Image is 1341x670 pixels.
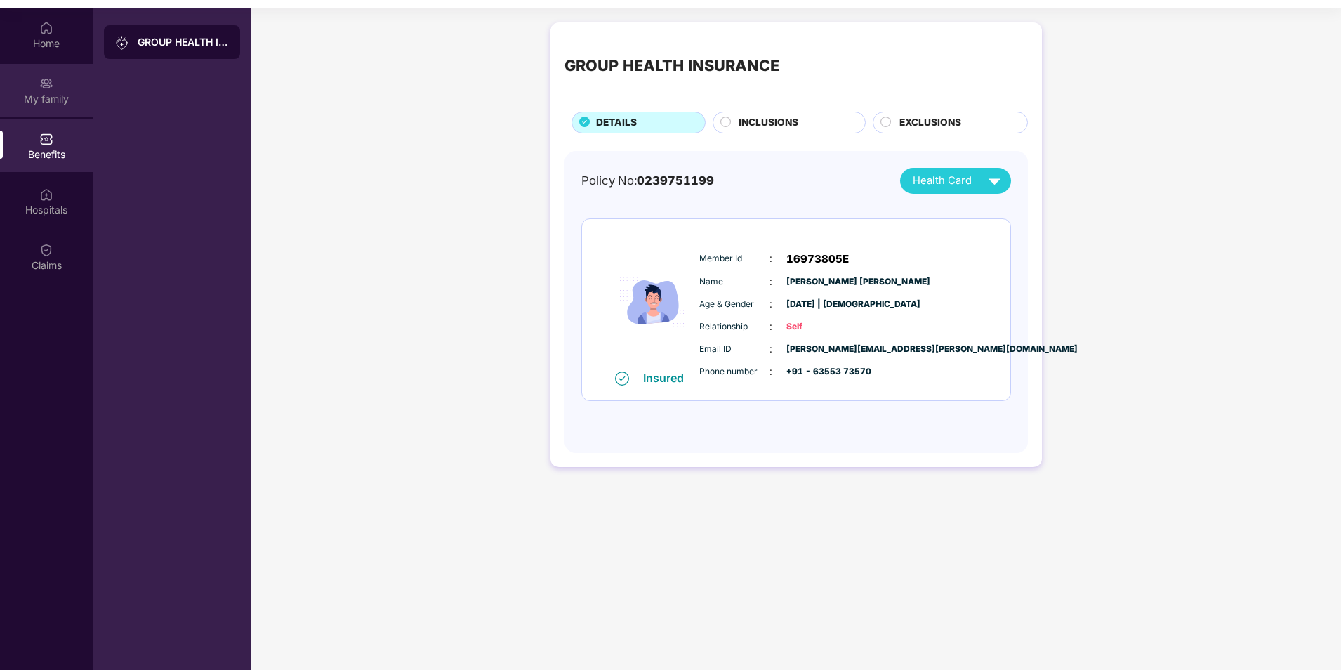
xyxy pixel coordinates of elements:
img: icon [612,234,696,370]
img: svg+xml;base64,PHN2ZyBpZD0iQmVuZWZpdHMiIHhtbG5zPSJodHRwOi8vd3d3LnczLm9yZy8yMDAwL3N2ZyIgd2lkdGg9Ij... [39,132,53,146]
span: : [769,296,772,312]
span: [PERSON_NAME][EMAIL_ADDRESS][PERSON_NAME][DOMAIN_NAME] [786,343,857,356]
div: Policy No: [581,171,714,190]
span: : [769,251,772,266]
img: svg+xml;base64,PHN2ZyBpZD0iQ2xhaW0iIHhtbG5zPSJodHRwOi8vd3d3LnczLm9yZy8yMDAwL3N2ZyIgd2lkdGg9IjIwIi... [39,243,53,257]
img: svg+xml;base64,PHN2ZyB3aWR0aD0iMjAiIGhlaWdodD0iMjAiIHZpZXdCb3g9IjAgMCAyMCAyMCIgZmlsbD0ibm9uZSIgeG... [39,77,53,91]
div: GROUP HEALTH INSURANCE [138,35,229,49]
img: svg+xml;base64,PHN2ZyB4bWxucz0iaHR0cDovL3d3dy53My5vcmcvMjAwMC9zdmciIHdpZHRoPSIxNiIgaGVpZ2h0PSIxNi... [615,372,629,386]
span: : [769,341,772,357]
button: Health Card [900,168,1011,194]
span: Health Card [913,173,972,189]
span: [DATE] | [DEMOGRAPHIC_DATA] [786,298,857,311]
span: +91 - 63553 73570 [786,365,857,379]
span: Age & Gender [699,298,769,311]
div: Insured [643,371,692,385]
span: INCLUSIONS [739,115,798,131]
span: Email ID [699,343,769,356]
span: 0239751199 [637,173,714,188]
span: Self [786,320,857,334]
img: svg+xml;base64,PHN2ZyB4bWxucz0iaHR0cDovL3d3dy53My5vcmcvMjAwMC9zdmciIHZpZXdCb3g9IjAgMCAyNCAyNCIgd2... [982,169,1007,193]
span: Relationship [699,320,769,334]
img: svg+xml;base64,PHN2ZyB3aWR0aD0iMjAiIGhlaWdodD0iMjAiIHZpZXdCb3g9IjAgMCAyMCAyMCIgZmlsbD0ibm9uZSIgeG... [115,36,129,50]
span: EXCLUSIONS [899,115,961,131]
div: GROUP HEALTH INSURANCE [564,53,779,77]
span: Name [699,275,769,289]
span: [PERSON_NAME] [PERSON_NAME] [786,275,857,289]
span: : [769,274,772,289]
span: DETAILS [596,115,637,131]
span: : [769,364,772,379]
span: Member Id [699,252,769,265]
span: 16973805E [786,251,849,268]
img: svg+xml;base64,PHN2ZyBpZD0iSG9tZSIgeG1sbnM9Imh0dHA6Ly93d3cudzMub3JnLzIwMDAvc3ZnIiB3aWR0aD0iMjAiIG... [39,21,53,35]
img: svg+xml;base64,PHN2ZyBpZD0iSG9zcGl0YWxzIiB4bWxucz0iaHR0cDovL3d3dy53My5vcmcvMjAwMC9zdmciIHdpZHRoPS... [39,188,53,202]
span: Phone number [699,365,769,379]
span: : [769,319,772,334]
